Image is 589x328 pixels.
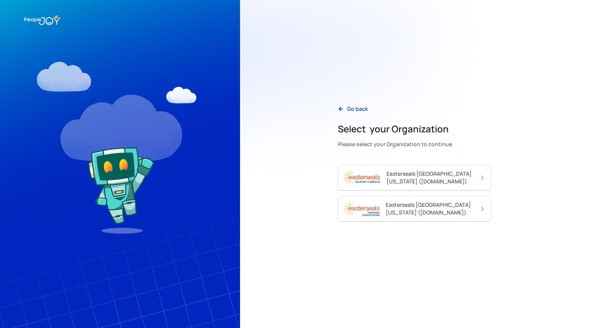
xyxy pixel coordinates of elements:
h2: Select your Organization [338,123,452,135]
div: Go back [347,105,368,113]
a: Easterseals [GEOGRAPHIC_DATA][US_STATE] ([DOMAIN_NAME]) [338,196,491,221]
div: Easterseals [GEOGRAPHIC_DATA][US_STATE] ([DOMAIN_NAME]) [386,201,479,216]
div: Easterseals [GEOGRAPHIC_DATA][US_STATE] ([DOMAIN_NAME]) [387,170,479,185]
a: Easterseals [GEOGRAPHIC_DATA][US_STATE] ([DOMAIN_NAME]) [338,165,491,190]
a: Go back [332,101,374,117]
div: Please select your Organization to continue [338,139,452,150]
